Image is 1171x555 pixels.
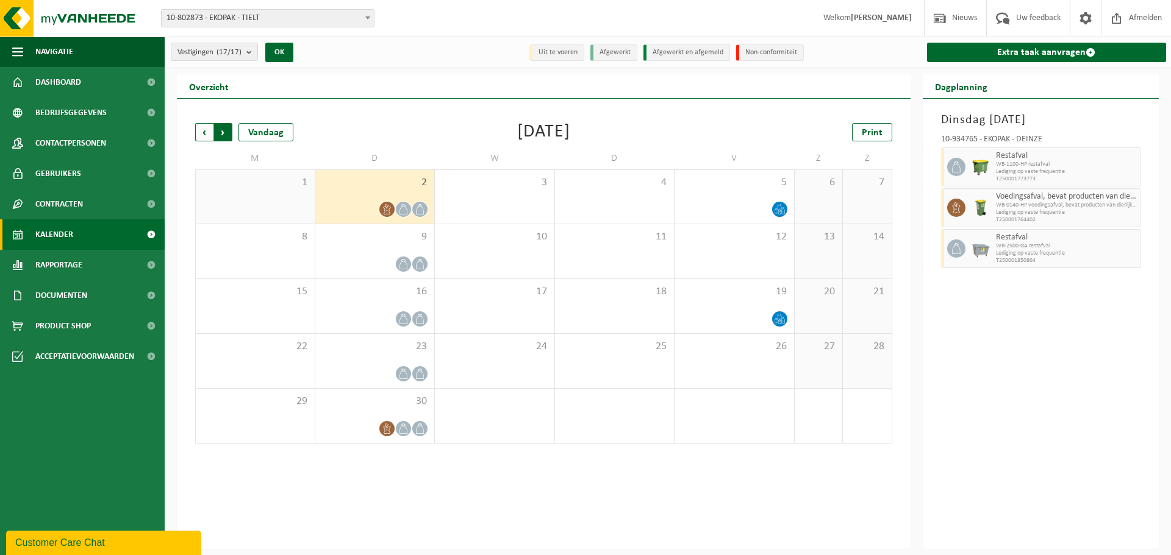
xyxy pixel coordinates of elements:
[321,176,429,189] span: 2
[561,176,668,189] span: 4
[35,158,81,189] span: Gebruikers
[849,230,885,244] span: 14
[801,285,837,299] span: 20
[561,340,668,353] span: 25
[321,395,429,408] span: 30
[35,219,73,250] span: Kalender
[561,285,668,299] span: 18
[996,168,1137,175] span: Lediging op vaste frequentie
[996,209,1137,216] span: Lediging op vaste frequentie
[736,44,804,61] li: Non-conformiteit
[927,43,1167,62] a: Extra taak aanvragen
[801,340,837,353] span: 27
[996,250,1137,257] span: Lediging op vaste frequentie
[996,233,1137,242] span: Restafval
[195,147,315,169] td: M
[35,311,91,341] span: Product Shop
[996,161,1137,168] span: WB-1100-HP restafval
[852,123,892,141] a: Print
[35,189,83,219] span: Contracten
[35,97,107,128] span: Bedrijfsgegevens
[214,123,232,141] span: Volgende
[441,230,548,244] span: 10
[265,43,293,62] button: OK
[555,147,675,169] td: D
[801,230,837,244] span: 13
[315,147,435,169] td: D
[202,340,309,353] span: 22
[561,230,668,244] span: 11
[941,135,1141,147] div: 10-934765 - EKOPAK - DEINZE
[972,199,990,217] img: WB-0140-HPE-GN-50
[996,257,1137,264] span: T250001850864
[996,151,1137,161] span: Restafval
[849,285,885,299] span: 21
[35,280,87,311] span: Documenten
[202,176,309,189] span: 1
[35,37,73,67] span: Navigatie
[441,285,548,299] span: 17
[35,67,81,97] span: Dashboard
[923,74,1000,98] h2: Dagplanning
[441,340,548,353] span: 24
[681,230,788,244] span: 12
[996,202,1137,209] span: WB-0140-HP voedingsafval, bevat producten van dierlijke oors
[849,176,885,189] span: 7
[681,285,788,299] span: 19
[238,123,293,141] div: Vandaag
[681,176,788,189] span: 5
[862,128,883,138] span: Print
[217,48,242,56] count: (17/17)
[35,341,134,372] span: Acceptatievoorwaarden
[435,147,555,169] td: W
[162,10,374,27] span: 10-802873 - EKOPAK - TIELT
[441,176,548,189] span: 3
[321,230,429,244] span: 9
[35,250,82,280] span: Rapportage
[321,340,429,353] span: 23
[171,43,258,61] button: Vestigingen(17/17)
[843,147,892,169] td: Z
[972,158,990,176] img: WB-1100-HPE-GN-50
[972,239,990,258] img: WB-2500-GAL-GY-01
[681,340,788,353] span: 26
[996,216,1137,224] span: T250001764402
[202,230,309,244] span: 8
[177,74,241,98] h2: Overzicht
[941,111,1141,129] h3: Dinsdag [DATE]
[517,123,570,141] div: [DATE]
[996,175,1137,183] span: T250001773773
[675,147,795,169] td: V
[643,44,730,61] li: Afgewerkt en afgemeld
[6,528,204,555] iframe: chat widget
[849,340,885,353] span: 28
[161,9,374,27] span: 10-802873 - EKOPAK - TIELT
[590,44,637,61] li: Afgewerkt
[202,285,309,299] span: 15
[996,192,1137,202] span: Voedingsafval, bevat producten van dierlijke oorsprong, onverpakt, categorie 3
[795,147,843,169] td: Z
[195,123,213,141] span: Vorige
[177,43,242,62] span: Vestigingen
[35,128,106,158] span: Contactpersonen
[801,176,837,189] span: 6
[321,285,429,299] span: 16
[202,395,309,408] span: 29
[851,13,912,23] strong: [PERSON_NAME]
[529,44,584,61] li: Uit te voeren
[996,242,1137,250] span: WB-2500-GA restafval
